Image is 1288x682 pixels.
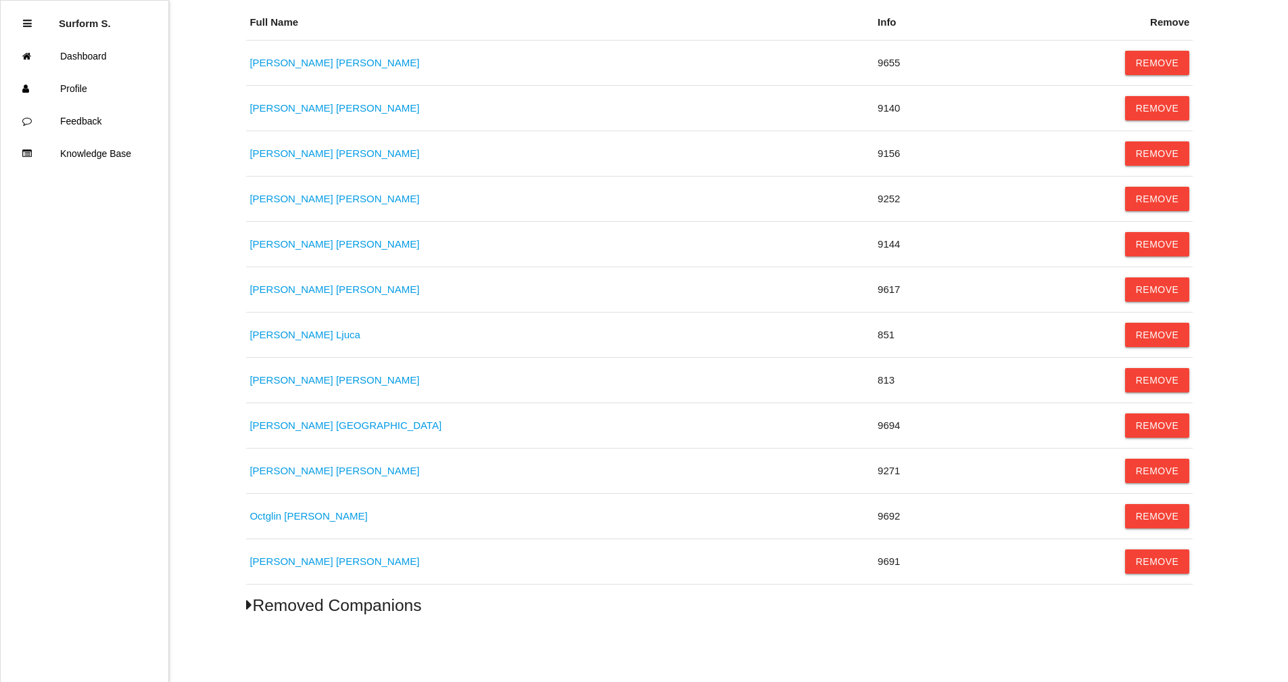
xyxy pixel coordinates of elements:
[249,419,442,431] a: [PERSON_NAME] [GEOGRAPHIC_DATA]
[874,403,967,449] td: 9694
[249,465,419,476] a: [PERSON_NAME] [PERSON_NAME]
[1125,549,1190,574] button: Remove
[23,7,32,40] div: Close
[246,596,1193,614] h5: Removed Companions
[874,539,967,585] td: 9691
[1125,323,1190,347] button: Remove
[249,510,367,522] a: Octglin [PERSON_NAME]
[1125,187,1190,211] button: Remove
[874,86,967,131] td: 9140
[1,40,168,72] a: Dashboard
[249,329,360,340] a: [PERSON_NAME] Ljuca
[874,177,967,222] td: 9252
[1,72,168,105] a: Profile
[1,137,168,170] a: Knowledge Base
[874,313,967,358] td: 851
[874,5,967,41] th: Info
[1125,459,1190,483] button: Remove
[249,238,419,250] a: [PERSON_NAME] [PERSON_NAME]
[249,102,419,114] a: [PERSON_NAME] [PERSON_NAME]
[874,41,967,86] td: 9655
[1,105,168,137] a: Feedback
[874,449,967,494] td: 9271
[249,283,419,295] a: [PERSON_NAME] [PERSON_NAME]
[1125,232,1190,256] button: Remove
[874,358,967,403] td: 813
[1147,5,1193,41] th: Remove
[874,267,967,313] td: 9617
[1125,141,1190,166] button: Remove
[874,494,967,539] td: 9692
[874,222,967,267] td: 9144
[1125,413,1190,438] button: Remove
[874,131,967,177] td: 9156
[1125,51,1190,75] button: Remove
[1125,504,1190,528] button: Remove
[1125,277,1190,302] button: Remove
[249,57,419,68] a: [PERSON_NAME] [PERSON_NAME]
[249,374,419,386] a: [PERSON_NAME] [PERSON_NAME]
[249,147,419,159] a: [PERSON_NAME] [PERSON_NAME]
[1125,368,1190,392] button: Remove
[249,193,419,204] a: [PERSON_NAME] [PERSON_NAME]
[1125,96,1190,120] button: Remove
[249,555,419,567] a: [PERSON_NAME] [PERSON_NAME]
[59,7,111,29] p: Surform Scheduler surform Scheduler
[246,5,874,41] th: Full Name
